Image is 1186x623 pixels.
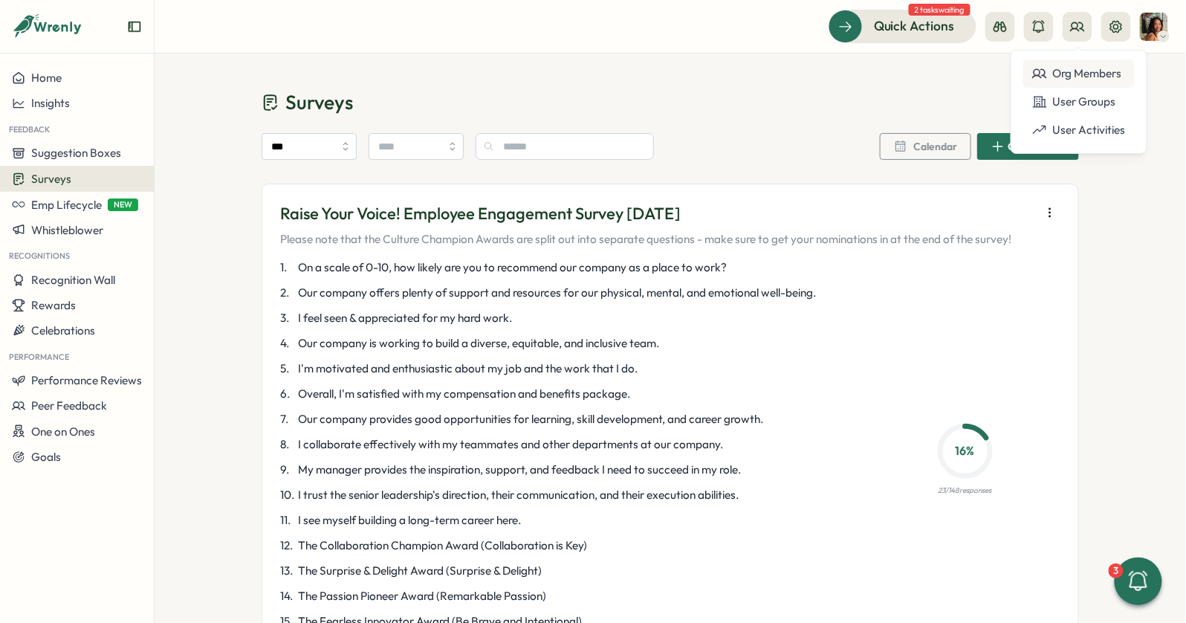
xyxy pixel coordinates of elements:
[280,487,295,503] span: 10 .
[942,442,988,461] p: 16 %
[280,563,295,579] span: 13 .
[280,285,295,301] span: 2 .
[280,361,295,377] span: 5 .
[1032,94,1126,110] div: User Groups
[1023,88,1135,116] a: User Groups
[298,310,512,326] span: I feel seen & appreciated for my hard work.
[1008,141,1065,152] span: Create New
[298,361,638,377] span: I'm motivated and enthusiastic about my job and the work that I do.
[280,202,1011,225] p: Raise Your Voice! Employee Engagement Survey [DATE]
[31,298,76,312] span: Rewards
[31,223,103,237] span: Whistleblower
[1023,59,1135,88] a: Org Members
[280,462,295,478] span: 9 .
[31,450,61,464] span: Goals
[280,512,295,529] span: 11 .
[1109,564,1124,578] div: 3
[31,323,95,338] span: Celebrations
[874,16,955,36] span: Quick Actions
[298,588,546,604] span: The Passion Pioneer Award (Remarkable Passion)
[280,588,295,604] span: 14 .
[1115,558,1162,605] button: 3
[298,259,727,276] span: On a scale of 0-10, how likely are you to recommend our company as a place to work?
[298,386,630,402] span: Overall, I'm satisfied with my compensation and benefits package.
[298,436,723,453] span: I collaborate effectively with my teammates and other departments at our company.
[298,563,542,579] span: The Surprise & Delight Award (Surprise & Delight)
[31,425,95,439] span: One on Ones
[31,398,107,413] span: Peer Feedback
[127,19,142,34] button: Expand sidebar
[298,411,763,427] span: Our company provides good opportunities for learning, skill development, and career growth.
[31,172,71,186] span: Surveys
[939,485,992,497] p: 23 / 148 responses
[880,133,971,160] button: Calendar
[280,335,295,352] span: 4 .
[280,411,295,427] span: 7 .
[1032,122,1126,138] div: User Activities
[298,462,741,478] span: My manager provides the inspiration, support, and feedback I need to succeed in my role.
[298,285,816,301] span: Our company offers plenty of support and resources for our physical, mental, and emotional well-b...
[829,10,976,42] button: Quick Actions
[913,141,957,152] span: Calendar
[285,89,353,115] span: Surveys
[280,310,295,326] span: 3 .
[280,231,1011,248] p: Please note that the Culture Champion Awards are split out into separate questions - make sure to...
[909,4,970,16] span: 2 tasks waiting
[977,133,1079,160] button: Create New
[280,538,295,554] span: 12 .
[31,273,115,287] span: Recognition Wall
[280,259,295,276] span: 1 .
[298,487,739,503] span: I trust the senior leadership's direction, their communication, and their execution abilities.
[31,96,70,110] span: Insights
[1140,13,1168,41] img: Viveca Riley
[1023,116,1135,144] a: User Activities
[31,373,142,387] span: Performance Reviews
[280,386,295,402] span: 6 .
[298,335,659,352] span: Our company is working to build a diverse, equitable, and inclusive team.
[108,198,138,211] span: NEW
[1032,65,1126,82] div: Org Members
[31,71,62,85] span: Home
[31,198,102,212] span: Emp Lifecycle
[31,146,121,160] span: Suggestion Boxes
[298,538,587,554] span: The Collaboration Champion Award (Collaboration is Key)
[280,436,295,453] span: 8 .
[298,512,521,529] span: I see myself building a long-term career here.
